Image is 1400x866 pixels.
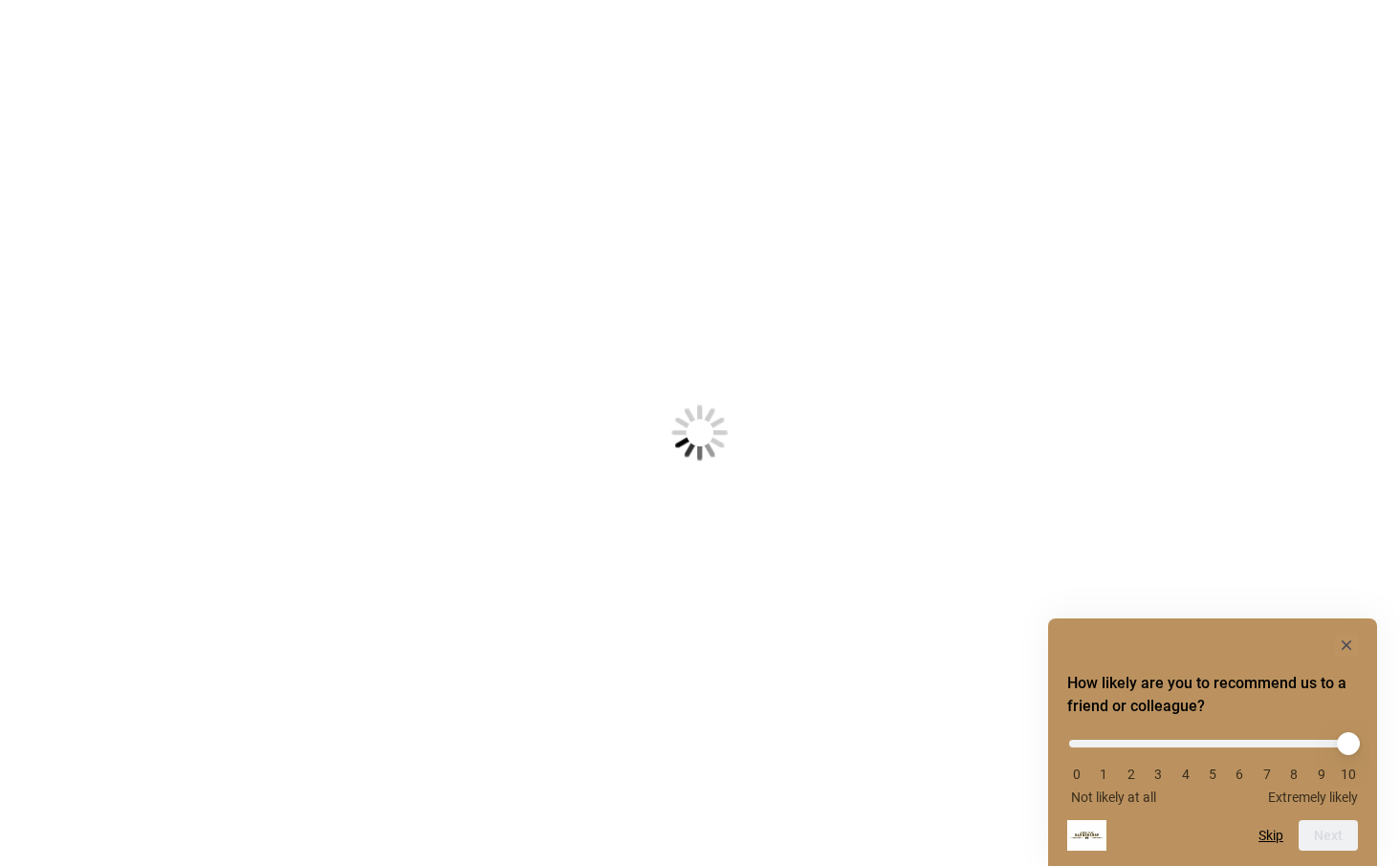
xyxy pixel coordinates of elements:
li: 1 [1094,767,1113,782]
span: Not likely at all [1071,790,1156,805]
h2: How likely are you to recommend us to a friend or colleague? Select an option from 0 to 10, with ... [1067,672,1358,718]
button: Next question [1299,820,1358,851]
li: 7 [1258,767,1277,782]
li: 2 [1122,767,1141,782]
li: 0 [1067,767,1086,782]
li: 4 [1176,767,1195,782]
button: Skip [1258,828,1283,843]
li: 10 [1339,767,1358,782]
div: How likely are you to recommend us to a friend or colleague? Select an option from 0 to 10, with ... [1067,725,1358,805]
div: How likely are you to recommend us to a friend or colleague? Select an option from 0 to 10, with ... [1067,634,1358,851]
span: Extremely likely [1268,790,1358,805]
img: Loading [578,311,822,555]
li: 9 [1312,767,1331,782]
li: 3 [1148,767,1168,782]
li: 8 [1284,767,1303,782]
li: 6 [1230,767,1249,782]
button: Hide survey [1335,634,1358,657]
li: 5 [1203,767,1222,782]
